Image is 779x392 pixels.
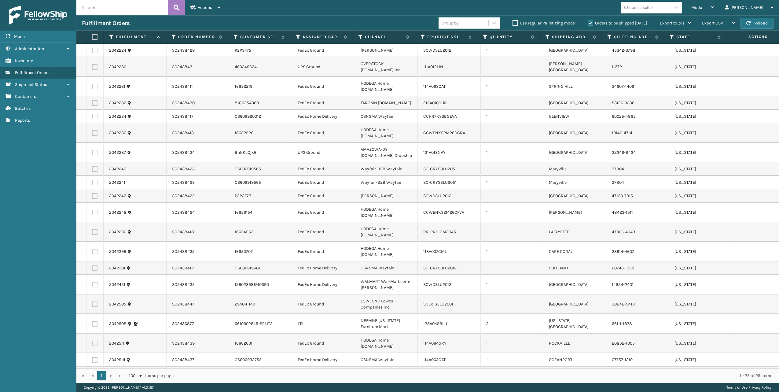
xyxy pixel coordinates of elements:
[129,373,138,379] span: 100
[167,176,230,189] td: SO2438423
[240,34,278,40] label: Customer Service Order Number
[543,275,606,294] td: [GEOGRAPHIC_DATA]
[606,176,669,189] td: 37804
[303,34,341,40] label: Assigned Carrier Service
[355,96,418,110] td: TARGMN [DOMAIN_NAME]
[198,5,212,10] span: Actions
[365,34,403,40] label: Channel
[109,249,126,255] a: 2042299
[606,162,669,176] td: 37804
[109,47,126,54] a: 2042224
[167,222,230,242] td: SO2438418
[167,203,230,222] td: SO2438424
[178,34,216,40] label: Order Number
[292,96,355,110] td: FedEx Ground
[167,162,230,176] td: SO2438423
[355,334,418,353] td: HODEGA Home [DOMAIN_NAME]
[614,34,652,40] label: Shipping Address City Zip Code
[423,100,447,105] a: 215A010CHR
[748,385,772,390] a: Privacy Policy
[481,57,544,77] td: 1
[167,314,230,334] td: SO2436877
[14,34,25,39] span: Menu
[229,44,292,57] td: P2P3F75
[423,282,451,287] a: SCWDSLU2012
[481,334,544,353] td: 1
[669,275,732,294] td: [US_STATE]
[676,34,715,40] label: State
[355,294,418,314] td: LOWESNC Lowes Companies Inc
[292,203,355,222] td: FedEx Ground
[552,34,590,40] label: Shipping Address City
[167,242,230,261] td: SO2438432
[660,20,685,26] span: Export to .xls
[167,367,230,380] td: SO2438453
[481,123,544,143] td: 1
[229,176,292,189] td: CS606919565
[543,96,606,110] td: [GEOGRAPHIC_DATA]
[423,150,446,155] a: 131A013NVY
[423,114,457,119] a: CCHRFKS3BGEVA
[543,294,606,314] td: [GEOGRAPHIC_DATA]
[427,34,465,40] label: Product SKU
[229,261,292,275] td: CS606919681
[109,179,125,186] a: 2042241
[167,57,230,77] td: SO2438431
[109,209,127,216] a: 2042248
[606,367,669,380] td: 20774
[481,222,544,242] td: 1
[481,77,544,96] td: 1
[423,357,446,362] a: 114A063OAT
[82,20,130,27] h3: Fulfillment Orders
[167,275,230,294] td: SO2438435
[669,367,732,380] td: [US_STATE]
[109,301,126,307] a: 2042505
[109,83,125,90] a: 2042231
[490,34,528,40] label: Quantity
[167,77,230,96] td: SO2438411
[423,229,456,235] a: RR-PRK1CM2045
[543,189,606,203] td: [GEOGRAPHIC_DATA]
[109,130,126,136] a: 2042236
[543,222,606,242] td: LAFAYETTE
[9,6,67,24] img: logo
[167,353,230,367] td: SO2438437
[728,32,772,42] span: Actions
[167,261,230,275] td: SO2438412
[423,301,453,307] a: SCLRIS3LU2001
[292,176,355,189] td: FedEx Ground
[669,334,732,353] td: [US_STATE]
[543,123,606,143] td: [GEOGRAPHIC_DATA]
[109,100,126,106] a: 2042232
[669,77,732,96] td: [US_STATE]
[84,383,154,392] p: Copyright 2023 [PERSON_NAME]™ v 1.0.187
[481,96,544,110] td: 1
[167,123,230,143] td: SO2438413
[167,189,230,203] td: SO2438422
[229,275,292,294] td: 129023981910390
[109,357,125,363] a: 2042514
[606,261,669,275] td: 20746-1358
[15,46,44,51] span: Administration
[606,353,669,367] td: 07757-1219
[167,294,230,314] td: SO2438447
[606,143,669,162] td: 32246-8424
[292,261,355,275] td: FedEx Home Delivery
[292,77,355,96] td: FedEx Ground
[543,176,606,189] td: Maryville
[606,77,669,96] td: 34607-1406
[355,110,418,123] td: CSNSMA Wayfair
[606,314,669,334] td: 66111-1878
[355,123,418,143] td: HODEGA Home [DOMAIN_NAME]
[229,367,292,380] td: CS606947498
[355,353,418,367] td: CSNSMA Wayfair
[355,176,418,189] td: Wayfair-B2B Wayfair
[423,48,451,53] a: SCWDSLU2012
[481,275,544,294] td: 1
[355,261,418,275] td: CSNSMA Wayfair
[606,57,669,77] td: 11372
[423,321,447,326] a: 123A045BLU
[606,294,669,314] td: 38242-5413
[292,123,355,143] td: FedEx Ground
[15,70,50,75] span: Fulfillment Orders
